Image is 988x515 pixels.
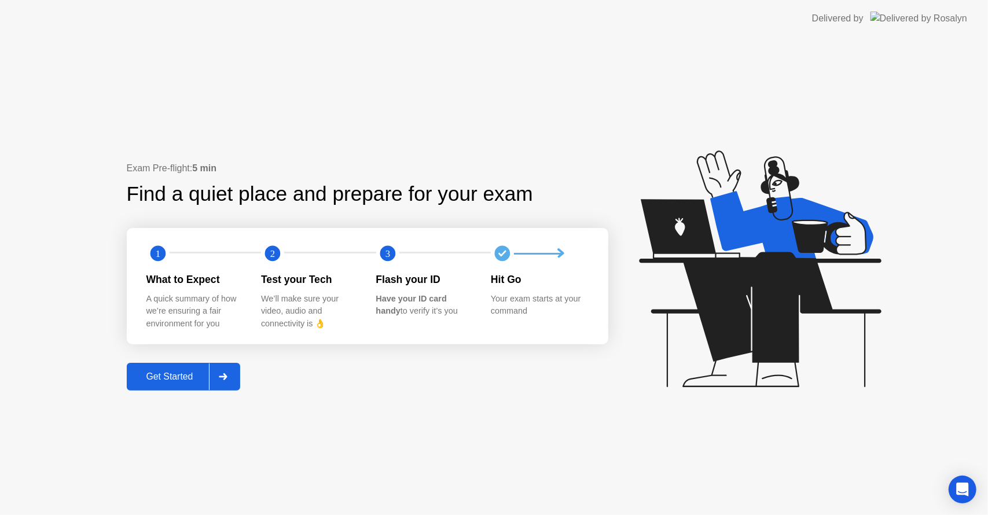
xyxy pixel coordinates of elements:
[261,272,358,287] div: Test your Tech
[376,294,447,316] b: Have your ID card handy
[491,272,587,287] div: Hit Go
[376,272,473,287] div: Flash your ID
[261,293,358,330] div: We’ll make sure your video, audio and connectivity is 👌
[146,293,243,330] div: A quick summary of how we’re ensuring a fair environment for you
[376,293,473,318] div: to verify it’s you
[155,248,160,259] text: 1
[146,272,243,287] div: What to Expect
[949,476,976,503] div: Open Intercom Messenger
[127,363,241,391] button: Get Started
[127,161,608,175] div: Exam Pre-flight:
[871,12,967,25] img: Delivered by Rosalyn
[812,12,864,25] div: Delivered by
[385,248,390,259] text: 3
[130,371,210,382] div: Get Started
[127,179,535,209] div: Find a quiet place and prepare for your exam
[491,293,587,318] div: Your exam starts at your command
[192,163,216,173] b: 5 min
[270,248,275,259] text: 2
